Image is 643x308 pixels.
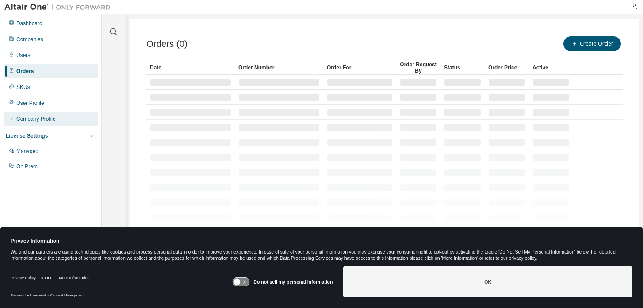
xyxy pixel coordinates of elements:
img: Altair One [4,3,115,12]
div: Dashboard [16,20,42,27]
div: User Profile [16,100,44,107]
div: Users [16,52,30,59]
div: Orders [16,68,34,75]
div: SKUs [16,84,30,91]
span: Orders (0) [146,39,188,49]
div: Company Profile [16,115,56,123]
div: Order For [327,61,393,75]
div: Managed [16,148,38,155]
div: License Settings [6,132,48,139]
div: Status [444,61,481,75]
div: Date [150,61,231,75]
div: Order Number [238,61,320,75]
div: Active [532,61,570,75]
button: Create Order [563,36,621,51]
div: Order Price [488,61,525,75]
div: On Prem [16,163,38,170]
div: Companies [16,36,43,43]
div: Order Request By [400,61,437,75]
